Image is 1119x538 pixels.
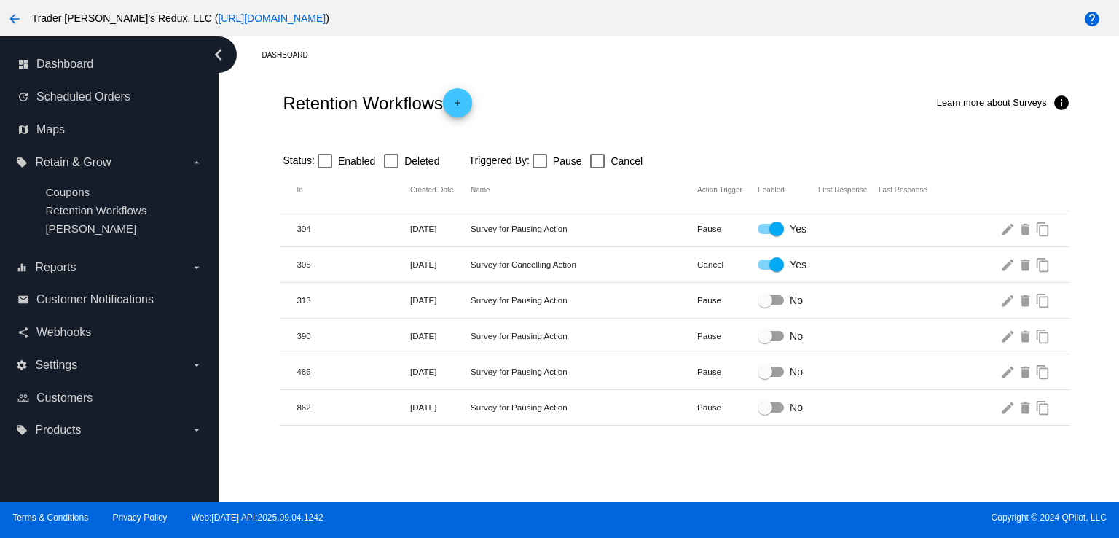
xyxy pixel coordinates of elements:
[410,295,471,305] mat-cell: [DATE]
[572,512,1107,523] span: Copyright © 2024 QPilot, LLC
[283,88,472,117] h2: Retention Workflows
[1018,324,1035,347] mat-icon: delete
[697,295,758,305] mat-cell: Pause
[297,367,410,376] mat-cell: 486
[338,152,375,170] span: Enabled
[16,359,28,371] i: settings
[468,155,530,166] span: Triggered By:
[36,58,93,71] span: Dashboard
[553,152,582,170] span: Pause
[35,261,76,274] span: Reports
[697,186,758,194] mat-header-cell: Action Trigger
[1000,289,1018,311] mat-icon: edit
[36,90,130,104] span: Scheduled Orders
[17,392,29,404] i: people_outline
[283,155,315,166] span: Status:
[697,402,758,412] mat-cell: Pause
[191,424,203,436] i: arrow_drop_down
[191,359,203,371] i: arrow_drop_down
[17,85,203,109] a: update Scheduled Orders
[17,327,29,338] i: share
[1000,253,1018,276] mat-icon: edit
[12,512,88,523] a: Terms & Conditions
[790,222,806,236] span: Yes
[471,331,697,340] mat-cell: Survey for Pausing Action
[410,367,471,376] mat-cell: [DATE]
[790,293,803,308] span: No
[818,186,879,194] mat-header-cell: First Response
[17,386,203,410] a: people_outline Customers
[1018,360,1035,383] mat-icon: delete
[471,224,697,233] mat-cell: Survey for Pausing Action
[1018,289,1035,311] mat-icon: delete
[1000,360,1018,383] mat-icon: edit
[1035,360,1053,383] mat-icon: content_copy
[1018,217,1035,240] mat-icon: delete
[35,359,77,372] span: Settings
[17,58,29,70] i: dashboard
[410,186,471,194] mat-header-cell: Created Date
[879,186,939,194] mat-header-cell: Last Response
[6,10,23,28] mat-icon: arrow_back
[36,123,65,136] span: Maps
[16,424,28,436] i: local_offer
[17,118,203,141] a: map Maps
[45,204,146,217] span: Retention Workflows
[410,402,471,412] mat-cell: [DATE]
[297,331,410,340] mat-cell: 390
[790,400,803,415] span: No
[16,262,28,273] i: equalizer
[45,222,136,235] a: [PERSON_NAME]
[697,224,758,233] mat-cell: Pause
[471,186,697,194] mat-header-cell: Name
[471,367,697,376] mat-cell: Survey for Pausing Action
[404,152,439,170] span: Deleted
[697,331,758,340] mat-cell: Pause
[35,156,111,169] span: Retain & Grow
[1035,324,1053,347] mat-icon: content_copy
[410,331,471,340] mat-cell: [DATE]
[297,186,410,194] mat-header-cell: Id
[610,152,643,170] span: Cancel
[113,512,168,523] a: Privacy Policy
[45,186,90,198] a: Coupons
[410,260,471,269] mat-cell: [DATE]
[697,260,758,269] mat-cell: Cancel
[297,295,410,305] mat-cell: 313
[297,224,410,233] mat-cell: 304
[758,186,818,194] mat-header-cell: Enabled
[1035,253,1053,276] mat-icon: content_copy
[1018,396,1035,418] mat-icon: delete
[192,512,323,523] a: Web:[DATE] API:2025.09.04.1242
[297,402,410,412] mat-cell: 862
[218,12,326,24] a: [URL][DOMAIN_NAME]
[1018,253,1035,276] mat-icon: delete
[16,157,28,168] i: local_offer
[262,44,321,66] a: Dashboard
[697,367,758,376] mat-cell: Pause
[17,294,29,305] i: email
[471,402,697,412] mat-cell: Survey for Pausing Action
[297,260,410,269] mat-cell: 305
[1035,217,1053,240] mat-icon: content_copy
[17,52,203,76] a: dashboard Dashboard
[790,364,803,379] span: No
[36,293,154,306] span: Customer Notifications
[1000,324,1018,347] mat-icon: edit
[1083,10,1101,28] mat-icon: help
[32,12,329,24] span: Trader [PERSON_NAME]'s Redux, LLC ( )
[449,98,466,115] mat-icon: add
[471,295,697,305] mat-cell: Survey for Pausing Action
[1035,396,1053,418] mat-icon: content_copy
[207,43,230,66] i: chevron_left
[191,262,203,273] i: arrow_drop_down
[191,157,203,168] i: arrow_drop_down
[790,257,806,272] span: Yes
[17,321,203,344] a: share Webhooks
[937,97,1047,108] span: Learn more about Surveys
[1053,94,1070,112] mat-icon: info
[1000,217,1018,240] mat-icon: edit
[36,391,93,405] span: Customers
